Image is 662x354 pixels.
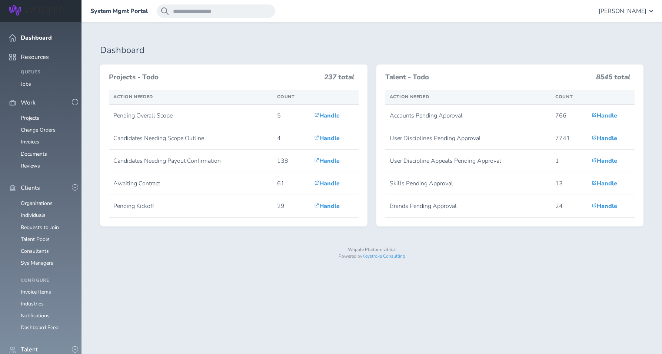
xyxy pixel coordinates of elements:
[21,126,56,133] a: Change Orders
[109,150,273,172] td: Candidates Needing Payout Confirmation
[21,150,47,158] a: Documents
[273,195,310,218] td: 29
[362,253,405,259] a: Keystroke Consulting
[21,70,73,75] h4: Queues
[100,45,643,56] h1: Dashboard
[21,224,59,231] a: Requests to Join
[599,4,653,18] button: [PERSON_NAME]
[314,179,340,188] a: Handle
[109,73,320,82] h3: Projects - Todo
[9,5,64,16] img: Wripple
[21,138,39,145] a: Invoices
[385,172,551,195] td: Skills Pending Approval
[385,105,551,127] td: Accounts Pending Approval
[90,8,148,14] a: System Mgmt Portal
[592,134,617,142] a: Handle
[21,236,50,243] a: Talent Pools
[21,185,40,191] span: Clients
[109,195,273,218] td: Pending Kickoff
[277,94,295,100] span: Count
[100,247,643,252] p: Wripple Platform v3.6.2
[21,346,38,353] span: Talent
[314,112,340,120] a: Handle
[551,150,587,172] td: 1
[21,300,44,307] a: Industries
[72,184,78,191] button: -
[100,254,643,259] p: Powered by
[21,34,52,41] span: Dashboard
[113,94,153,100] span: Action Needed
[314,134,340,142] a: Handle
[555,94,573,100] span: Count
[273,127,310,150] td: 4
[21,288,51,295] a: Invoice Items
[273,105,310,127] td: 5
[21,212,46,219] a: Individuals
[599,8,646,14] span: [PERSON_NAME]
[109,172,273,195] td: Awaiting Contract
[109,105,273,127] td: Pending Overall Scope
[592,202,617,210] a: Handle
[21,259,53,267] a: Sys Managers
[390,94,429,100] span: Action Needed
[385,73,592,82] h3: Talent - Todo
[551,172,587,195] td: 13
[314,202,340,210] a: Handle
[596,73,630,85] h3: 8545 total
[21,162,40,169] a: Reviews
[21,312,50,319] a: Notifications
[273,150,310,172] td: 138
[385,150,551,172] td: User Discipline Appeals Pending Approval
[314,157,340,165] a: Handle
[592,157,617,165] a: Handle
[72,346,78,353] button: -
[592,179,617,188] a: Handle
[72,99,78,105] button: -
[21,54,49,60] span: Resources
[21,80,31,87] a: Jobs
[551,127,587,150] td: 7741
[551,195,587,218] td: 24
[21,324,59,331] a: Dashboard Feed
[21,115,39,122] a: Projects
[109,127,273,150] td: Candidates Needing Scope Outline
[592,112,617,120] a: Handle
[385,127,551,150] td: User Disciplines Pending Approval
[385,195,551,218] td: Brands Pending Approval
[273,172,310,195] td: 61
[324,73,354,85] h3: 237 total
[21,99,36,106] span: Work
[21,248,49,255] a: Consultants
[21,278,73,283] h4: Configure
[551,105,587,127] td: 766
[21,200,53,207] a: Organizations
